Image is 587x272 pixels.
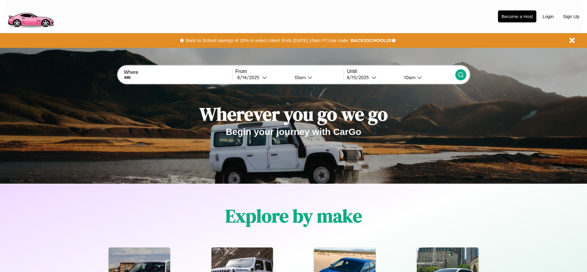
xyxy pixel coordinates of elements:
div: 8 / 14 / 2025 [237,75,262,80]
div: 8 / 15 / 2025 [347,75,372,80]
button: 10am [399,74,455,81]
div: 10am [291,75,308,80]
button: 10am [290,74,344,81]
label: Until [347,69,455,74]
button: Back to School savings of 20% in select cities! Ends [DATE] 10am PT.Use code: [184,36,351,45]
div: 10am [401,75,417,80]
button: Login [539,11,557,22]
button: 8/14/2025 [235,74,290,81]
button: Become a Host [498,10,536,22]
label: From [235,69,344,74]
button: Sign Up [560,11,582,22]
h1: Explore by make [225,203,362,228]
img: logo [5,3,56,29]
b: BACK2SCHOOL20 [351,38,391,43]
label: Where [124,70,232,75]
